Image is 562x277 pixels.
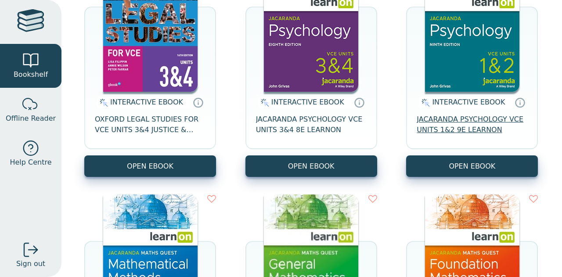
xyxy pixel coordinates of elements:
[258,97,269,108] img: interactive.svg
[110,98,183,106] span: INTERACTIVE EBOOK
[84,155,216,177] button: OPEN EBOOK
[6,113,56,124] span: Offline Reader
[271,98,344,106] span: INTERACTIVE EBOOK
[515,97,525,108] a: Interactive eBooks are accessed online via the publisher’s portal. They contain interactive resou...
[193,97,203,108] a: Interactive eBooks are accessed online via the publisher’s portal. They contain interactive resou...
[16,259,45,269] span: Sign out
[10,157,51,168] span: Help Centre
[14,69,48,80] span: Bookshelf
[97,97,108,108] img: interactive.svg
[354,97,364,108] a: Interactive eBooks are accessed online via the publisher’s portal. They contain interactive resou...
[95,114,205,135] span: OXFORD LEGAL STUDIES FOR VCE UNITS 3&4 JUSTICE & OUTCOMES STUDENT OBOOK + ASSESS 16E
[417,114,527,135] span: JACARANDA PSYCHOLOGY VCE UNITS 1&2 9E LEARNON
[432,98,505,106] span: INTERACTIVE EBOOK
[419,97,430,108] img: interactive.svg
[256,114,367,135] span: JACARANDA PSYCHOLOGY VCE UNITS 3&4 8E LEARNON
[406,155,538,177] button: OPEN EBOOK
[245,155,377,177] button: OPEN EBOOK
